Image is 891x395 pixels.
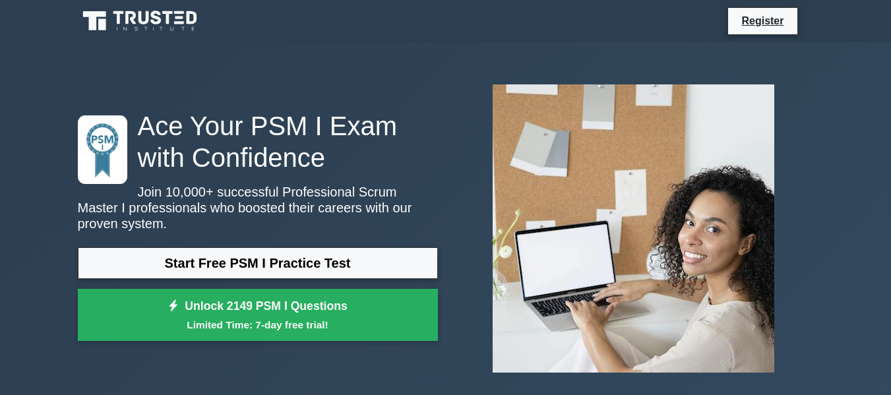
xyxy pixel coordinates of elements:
[78,247,438,279] a: Start Free PSM I Practice Test
[733,13,791,29] a: Register
[78,289,438,342] a: Unlock 2149 PSM I QuestionsLimited Time: 7-day free trial!
[78,184,438,231] p: Join 10,000+ successful Professional Scrum Master I professionals who boosted their careers with ...
[94,317,421,332] small: Limited Time: 7-day free trial!
[78,110,438,173] h1: Ace Your PSM I Exam with Confidence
